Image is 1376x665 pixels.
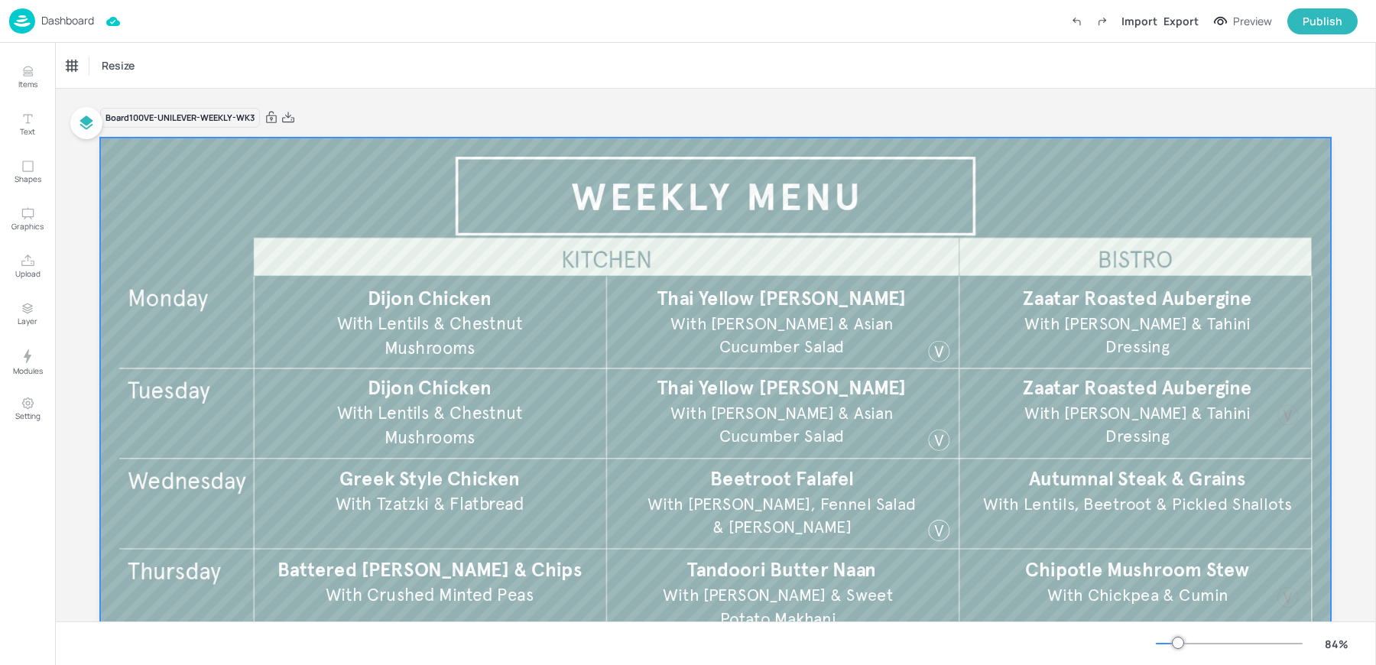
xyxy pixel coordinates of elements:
span: With Lentils, Beetroot & Pickled Shallots [983,494,1292,514]
label: Redo (Ctrl + Y) [1089,8,1115,34]
span: Zaatar Roasted Aubergine [1023,287,1251,310]
span: With Chickpea & Cumin [1047,585,1228,605]
span: Dijon Chicken [368,287,492,310]
span: Zaatar Roasted Aubergine [1023,376,1251,400]
span: With [PERSON_NAME], Fennel Salad & [PERSON_NAME] [647,494,916,537]
button: Publish [1287,8,1358,34]
span: With Lentils & Chestnut Mushrooms [337,402,523,448]
span: With Lentils & Chestnut Mushrooms [337,313,523,358]
span: With Tzatzki & Flatbread [336,493,524,515]
button: Preview [1205,10,1281,33]
span: Thai Yellow [PERSON_NAME] [657,287,906,310]
span: With [PERSON_NAME] & Asian Cucumber Salad [670,403,893,446]
span: Thai Yellow [PERSON_NAME] [657,376,906,400]
span: With [PERSON_NAME] & Asian Cucumber Salad [670,313,893,357]
div: Preview [1233,13,1272,30]
span: With [PERSON_NAME] & Sweet Potato Makhani [663,585,893,628]
div: Export [1163,13,1199,29]
span: Beetroot Falafel [710,467,854,491]
span: Dijon Chicken [368,376,492,400]
span: Resize [99,57,138,73]
span: With Crushed Minted Peas [326,585,534,607]
img: logo-86c26b7e.jpg [9,8,35,34]
div: Board 100VE-UNILEVER-WEEKLY-WK3 [100,108,260,128]
div: Import [1121,13,1157,29]
label: Undo (Ctrl + Z) [1063,8,1089,34]
span: Chipotle Mushroom Stew [1025,558,1249,582]
span: With [PERSON_NAME] & Tahini Dressing [1024,403,1251,446]
span: Greek Style Chicken [339,467,520,491]
span: Autumnal Steak & Grains [1029,467,1246,491]
span: With [PERSON_NAME] & Tahini Dressing [1024,313,1251,357]
div: 84 % [1318,636,1355,652]
div: Publish [1303,13,1342,30]
p: Dashboard [41,15,94,26]
span: Tandoori Butter Naan [687,558,876,582]
span: Battered [PERSON_NAME] & Chips [277,558,582,582]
